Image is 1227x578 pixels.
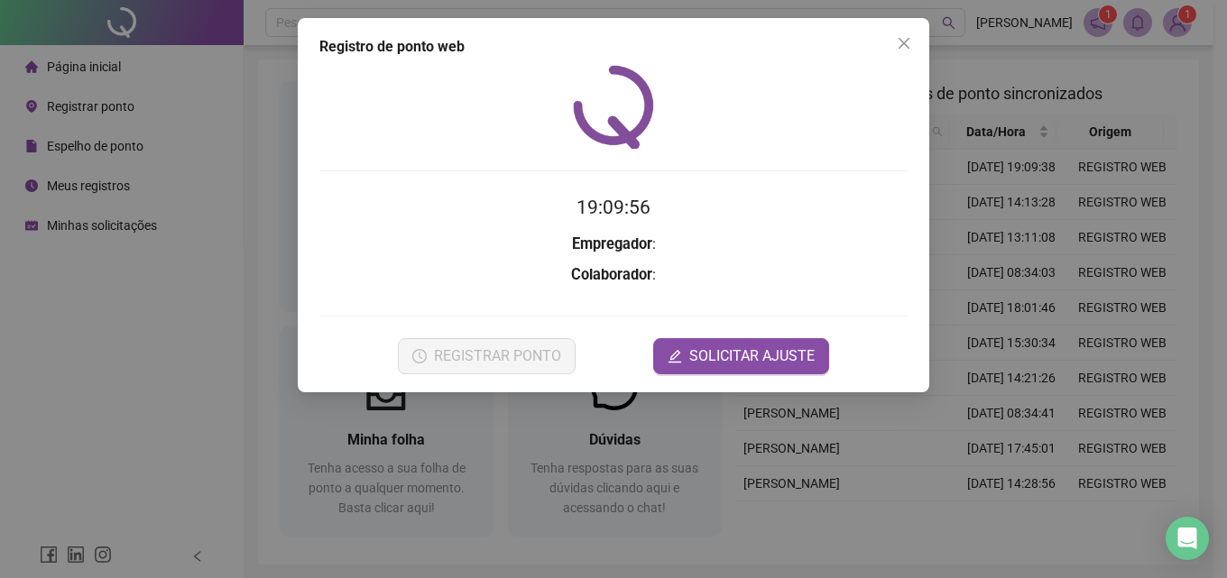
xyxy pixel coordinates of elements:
[897,36,911,50] span: close
[319,36,908,58] div: Registro de ponto web
[689,345,815,367] span: SOLICITAR AJUSTE
[571,266,652,283] strong: Colaborador
[319,263,908,287] h3: :
[573,65,654,149] img: QRPoint
[668,349,682,363] span: edit
[319,233,908,256] h3: :
[653,338,829,374] button: editSOLICITAR AJUSTE
[890,29,918,58] button: Close
[577,197,650,218] time: 19:09:56
[398,338,576,374] button: REGISTRAR PONTO
[1166,517,1209,560] div: Open Intercom Messenger
[572,235,652,252] strong: Empregador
